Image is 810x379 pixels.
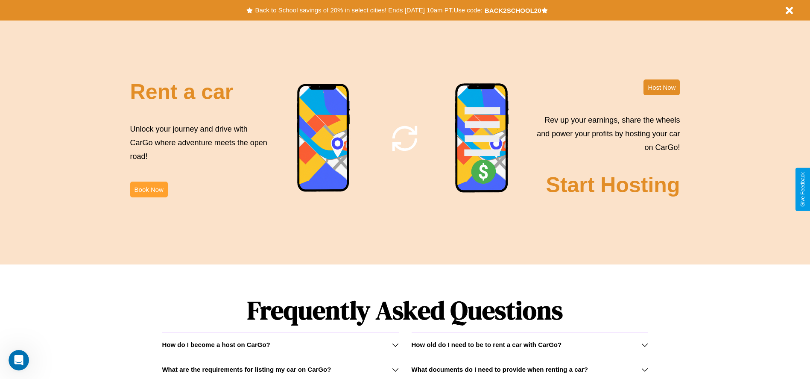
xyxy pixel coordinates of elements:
[485,7,541,14] b: BACK2SCHOOL20
[455,83,509,194] img: phone
[546,173,680,197] h2: Start Hosting
[253,4,484,16] button: Back to School savings of 20% in select cities! Ends [DATE] 10am PT.Use code:
[297,83,351,193] img: phone
[162,366,331,373] h3: What are the requirements for listing my car on CarGo?
[412,366,588,373] h3: What documents do I need to provide when renting a car?
[800,172,806,207] div: Give Feedback
[162,288,648,332] h1: Frequently Asked Questions
[532,113,680,155] p: Rev up your earnings, share the wheels and power your profits by hosting your car on CarGo!
[130,122,270,164] p: Unlock your journey and drive with CarGo where adventure meets the open road!
[9,350,29,370] iframe: Intercom live chat
[130,79,234,104] h2: Rent a car
[130,182,168,197] button: Book Now
[643,79,680,95] button: Host Now
[162,341,270,348] h3: How do I become a host on CarGo?
[412,341,562,348] h3: How old do I need to be to rent a car with CarGo?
